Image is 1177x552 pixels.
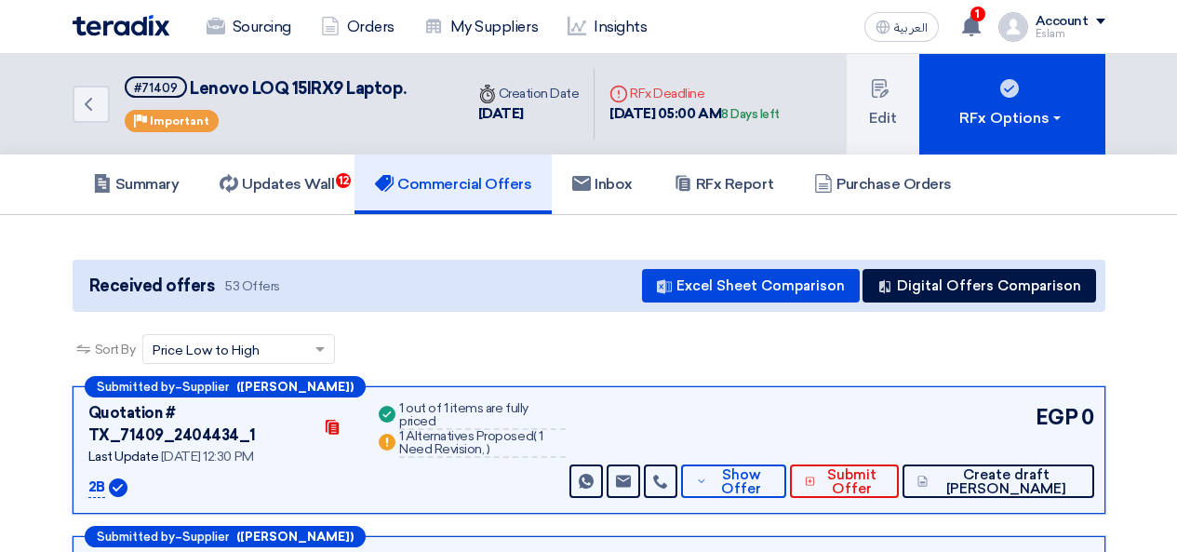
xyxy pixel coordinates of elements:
h5: RFx Report [674,175,773,194]
div: [DATE] [478,103,580,125]
a: Orders [306,7,409,47]
h5: Updates Wall [220,175,334,194]
span: Price Low to High [153,341,260,360]
div: 1 Alternatives Proposed [399,430,566,458]
img: Verified Account [109,478,127,497]
span: 1 Need Revision, [399,428,543,457]
h5: Lenovo LOQ 15IRX9 Laptop. [125,76,407,100]
div: #71409 [134,82,178,94]
span: [DATE] 12:30 PM [161,449,254,464]
button: Create draft [PERSON_NAME] [903,464,1094,498]
h5: Purchase Orders [814,175,952,194]
div: Quotation # TX_71409_2404434_1 [88,402,313,447]
span: Submit Offer [820,468,884,496]
b: ([PERSON_NAME]) [236,531,354,543]
div: [DATE] 05:00 AM [609,103,780,125]
span: Supplier [182,531,229,543]
span: العربية [894,21,928,34]
h5: Summary [93,175,180,194]
h5: Inbox [572,175,633,194]
span: Show Offer [712,468,772,496]
span: 53 Offers [225,277,280,295]
span: Supplier [182,381,229,393]
div: – [85,526,366,547]
span: Last Update [88,449,159,464]
span: 1 [970,7,985,21]
p: 2B [88,477,105,499]
div: 1 out of 1 items are fully priced [399,402,566,430]
button: العربية [864,12,939,42]
a: Insights [553,7,662,47]
span: EGP [1036,402,1078,433]
button: Edit [847,54,919,155]
button: RFx Options [919,54,1105,155]
a: Inbox [552,155,653,214]
span: Important [150,114,209,128]
h5: Commercial Offers [375,175,531,194]
span: ( [533,428,537,444]
div: RFx Deadline [609,84,780,103]
a: Purchase Orders [794,155,972,214]
div: Creation Date [478,84,580,103]
span: ) [487,441,490,457]
a: Updates Wall12 [199,155,354,214]
a: Sourcing [192,7,306,47]
img: Teradix logo [73,15,169,36]
b: ([PERSON_NAME]) [236,381,354,393]
div: – [85,376,366,397]
div: Eslam [1036,29,1105,39]
a: RFx Report [653,155,794,214]
span: Create draft [PERSON_NAME] [932,468,1078,496]
button: Submit Offer [790,464,899,498]
span: Lenovo LOQ 15IRX9 Laptop. [190,78,406,99]
a: Summary [73,155,200,214]
span: 0 [1081,402,1094,433]
div: Account [1036,14,1089,30]
div: RFx Options [959,107,1064,129]
span: 12 [336,173,351,188]
button: Show Offer [681,464,786,498]
a: My Suppliers [409,7,553,47]
div: 8 Days left [721,105,780,124]
a: Commercial Offers [354,155,552,214]
span: Received offers [89,274,215,299]
span: Submitted by [97,531,175,543]
span: Sort By [95,340,136,359]
button: Excel Sheet Comparison [642,269,860,303]
span: Submitted by [97,381,175,393]
img: profile_test.png [998,12,1028,42]
button: Digital Offers Comparison [863,269,1096,303]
